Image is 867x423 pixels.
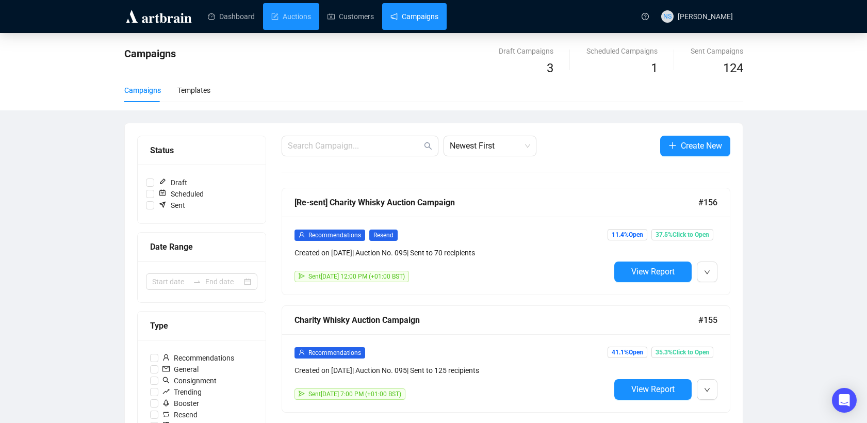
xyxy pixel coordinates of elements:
button: View Report [614,379,692,400]
span: General [158,364,203,375]
a: Campaigns [390,3,438,30]
div: [Re-sent] Charity Whisky Auction Campaign [295,196,698,209]
input: End date [205,276,242,287]
span: swap-right [193,278,201,286]
span: to [193,278,201,286]
span: #156 [698,196,717,209]
span: plus [668,141,677,150]
div: Created on [DATE] | Auction No. 095 | Sent to 70 recipients [295,247,610,258]
input: Search Campaign... [288,140,422,152]
span: Create New [681,139,722,152]
span: search [162,377,170,384]
span: Resend [158,409,202,420]
span: View Report [631,384,675,394]
div: Campaigns [124,85,161,96]
span: 124 [723,61,743,75]
span: Consignment [158,375,221,386]
span: 37.5% Click to Open [651,229,713,240]
span: 11.4% Open [608,229,647,240]
span: 1 [651,61,658,75]
div: Status [150,144,253,157]
div: Sent Campaigns [691,45,743,57]
div: Created on [DATE] | Auction No. 095 | Sent to 125 recipients [295,365,610,376]
span: Campaigns [124,47,176,60]
span: down [704,387,710,393]
span: Recommendations [308,232,361,239]
span: 35.3% Click to Open [651,347,713,358]
div: Charity Whisky Auction Campaign [295,314,698,327]
span: send [299,391,305,397]
span: 3 [547,61,553,75]
span: NS [663,11,672,22]
div: Date Range [150,240,253,253]
span: #155 [698,314,717,327]
span: Recommendations [308,349,361,356]
span: View Report [631,267,675,276]
div: Draft Campaigns [499,45,553,57]
a: Dashboard [208,3,255,30]
span: Draft [154,177,191,188]
span: Sent [DATE] 7:00 PM (+01:00 BST) [308,391,401,398]
span: Booster [158,398,203,409]
span: mail [162,365,170,372]
span: search [424,142,432,150]
span: user [299,232,305,238]
div: Open Intercom Messenger [832,388,857,413]
img: logo [124,8,193,25]
span: rocket [162,399,170,406]
span: Resend [369,230,398,241]
input: Start date [152,276,189,287]
a: Charity Whisky Auction Campaign#155userRecommendationsCreated on [DATE]| Auction No. 095| Sent to... [282,305,730,413]
button: View Report [614,262,692,282]
div: Scheduled Campaigns [586,45,658,57]
a: Auctions [271,3,311,30]
span: user [299,349,305,355]
span: Newest First [450,136,530,156]
div: Type [150,319,253,332]
a: Customers [328,3,374,30]
span: question-circle [642,13,649,20]
span: Scheduled [154,188,208,200]
span: 41.1% Open [608,347,647,358]
button: Create New [660,136,730,156]
a: [Re-sent] Charity Whisky Auction Campaign#156userRecommendationsResendCreated on [DATE]| Auction ... [282,188,730,295]
span: rise [162,388,170,395]
span: user [162,354,170,361]
div: Templates [177,85,210,96]
span: send [299,273,305,279]
span: Sent [154,200,189,211]
span: Recommendations [158,352,238,364]
span: down [704,269,710,275]
span: Trending [158,386,206,398]
span: Sent [DATE] 12:00 PM (+01:00 BST) [308,273,405,280]
span: retweet [162,411,170,418]
span: [PERSON_NAME] [678,12,733,21]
